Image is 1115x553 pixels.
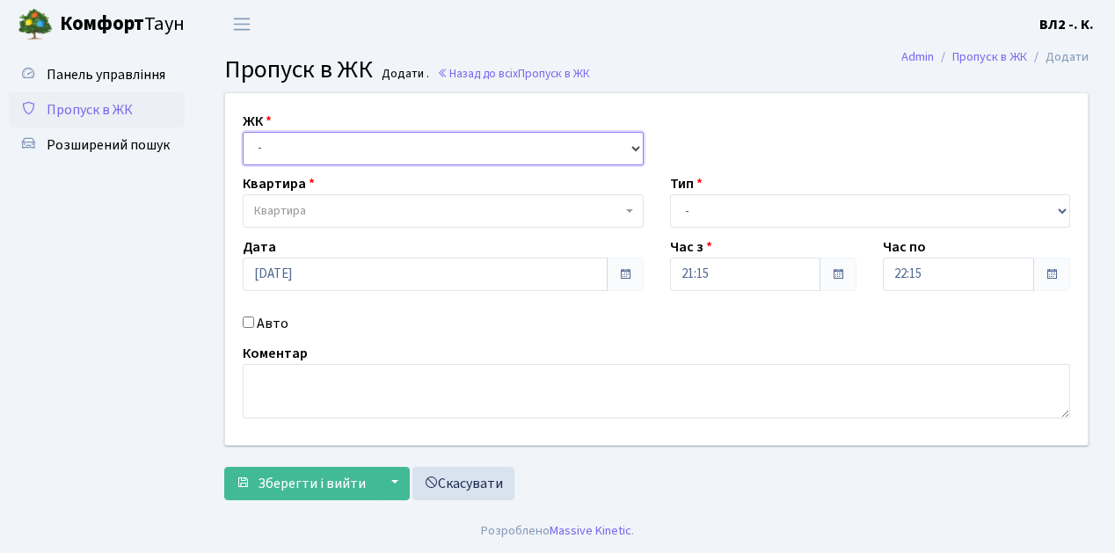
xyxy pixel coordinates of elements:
[9,57,185,92] a: Панель управління
[1039,15,1094,34] b: ВЛ2 -. К.
[60,10,144,38] b: Комфорт
[254,202,306,220] span: Квартира
[18,7,53,42] img: logo.png
[412,467,514,500] a: Скасувати
[220,10,264,39] button: Переключити навігацію
[258,474,366,493] span: Зберегти і вийти
[901,47,934,66] a: Admin
[883,236,926,258] label: Час по
[1039,14,1094,35] a: ВЛ2 -. К.
[243,236,276,258] label: Дата
[47,100,133,120] span: Пропуск в ЖК
[518,65,590,82] span: Пропуск в ЖК
[437,65,590,82] a: Назад до всіхПропуск в ЖК
[952,47,1027,66] a: Пропуск в ЖК
[1027,47,1089,67] li: Додати
[243,111,272,132] label: ЖК
[481,521,634,541] div: Розроблено .
[47,135,170,155] span: Розширений пошук
[224,467,377,500] button: Зберегти і вийти
[550,521,631,540] a: Massive Kinetic
[9,127,185,163] a: Розширений пошук
[670,236,712,258] label: Час з
[257,313,288,334] label: Авто
[47,65,165,84] span: Панель управління
[243,173,315,194] label: Квартира
[670,173,703,194] label: Тип
[9,92,185,127] a: Пропуск в ЖК
[378,67,429,82] small: Додати .
[875,39,1115,76] nav: breadcrumb
[224,52,373,87] span: Пропуск в ЖК
[60,10,185,40] span: Таун
[243,343,308,364] label: Коментар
